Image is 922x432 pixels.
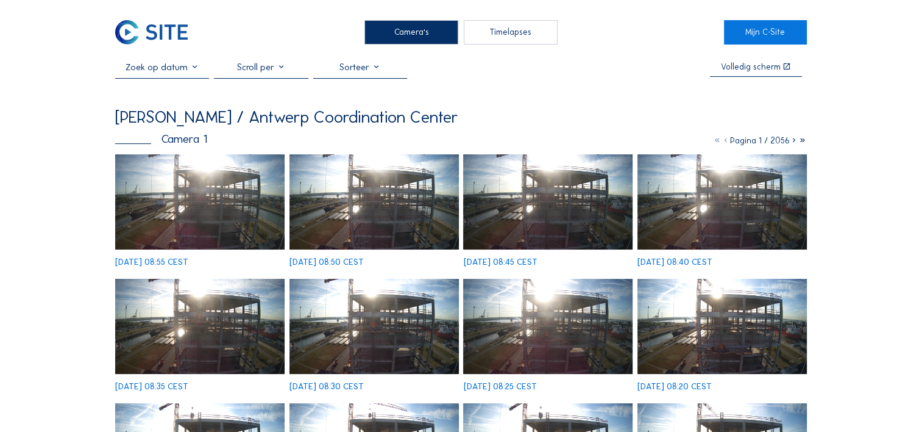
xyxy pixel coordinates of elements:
div: [DATE] 08:30 CEST [289,383,364,391]
a: C-SITE Logo [115,20,198,45]
div: Camera's [364,20,458,45]
span: Pagina 1 / 2056 [730,135,790,146]
div: [DATE] 08:50 CEST [289,258,364,267]
div: Timelapses [464,20,558,45]
img: image_52769049 [637,154,807,250]
div: [DATE] 08:40 CEST [637,258,712,267]
div: [DATE] 08:55 CEST [115,258,188,267]
img: image_52768692 [463,279,633,374]
div: [DATE] 08:20 CEST [637,383,712,391]
div: [DATE] 08:45 CEST [463,258,537,267]
a: Mijn C-Site [724,20,807,45]
img: image_52769493 [115,154,285,250]
img: image_52768545 [637,279,807,374]
div: [DATE] 08:35 CEST [115,383,188,391]
div: Camera 1 [115,133,207,145]
img: image_52769344 [289,154,459,250]
input: Zoek op datum 󰅀 [115,62,209,73]
img: C-SITE Logo [115,20,188,45]
img: image_52769207 [463,154,633,250]
img: image_52768910 [115,279,285,374]
div: [PERSON_NAME] / Antwerp Coordination Center [115,109,458,126]
div: [DATE] 08:25 CEST [463,383,536,391]
img: image_52768836 [289,279,459,374]
div: Volledig scherm [721,63,781,71]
